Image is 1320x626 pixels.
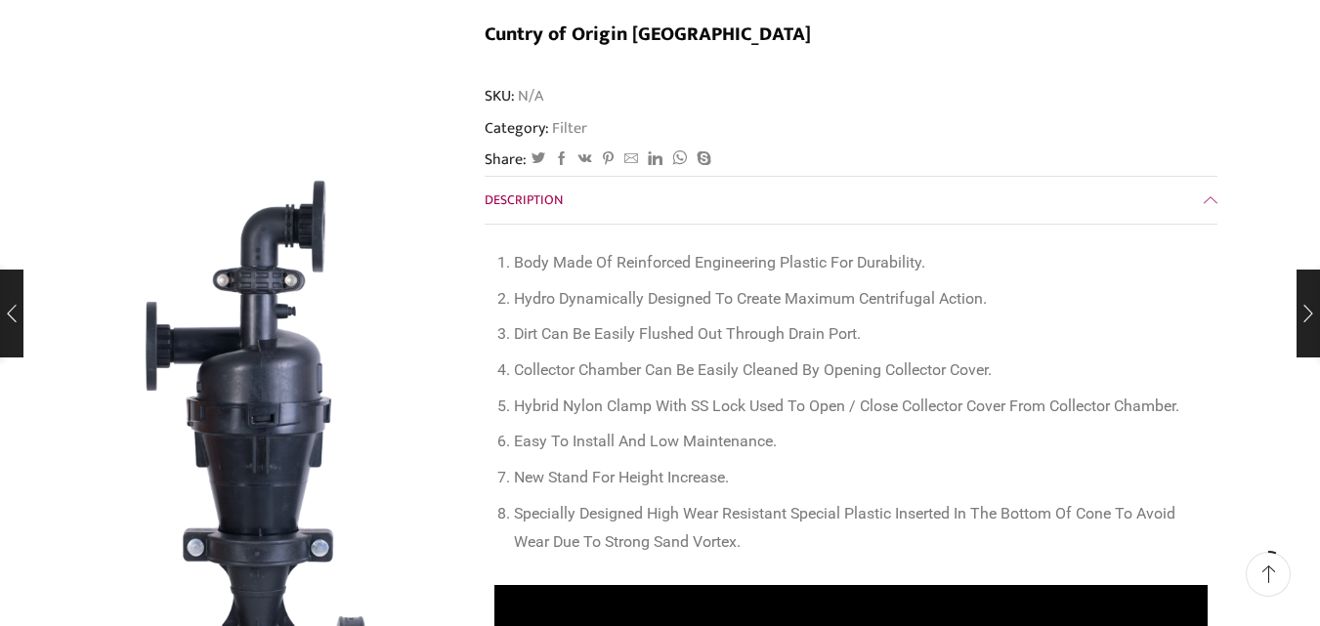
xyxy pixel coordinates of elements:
[485,85,1217,107] span: SKU:
[485,117,587,140] span: Category:
[514,500,1208,556] li: Specially Designed High Wear Resistant Special Plastic Inserted In The Bottom Of Cone To Avoid We...
[514,249,1208,277] li: Body Made Of Reinforced Engineering Plastic For Durability.
[485,188,563,211] span: Description
[514,464,1208,492] li: New Stand For Height Increase.
[514,428,1208,456] li: Easy To Install And Low Maintenance.
[485,18,811,51] b: Cuntry of Origin [GEOGRAPHIC_DATA]
[515,85,543,107] span: N/A
[514,320,1208,349] li: Dirt Can Be Easily Flushed Out Through Drain Port.
[514,285,1208,313] li: Hydro Dynamically Designed To Create Maximum Centrifugal Action.
[549,115,587,141] a: Filter
[514,356,1208,385] li: Collector Chamber Can Be Easily Cleaned By Opening Collector Cover.
[485,177,1217,224] a: Description
[485,148,527,171] span: Share:
[514,393,1208,421] li: Hybrid Nylon Clamp With SS Lock Used To Open / Close Collector Cover From Collector Chamber.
